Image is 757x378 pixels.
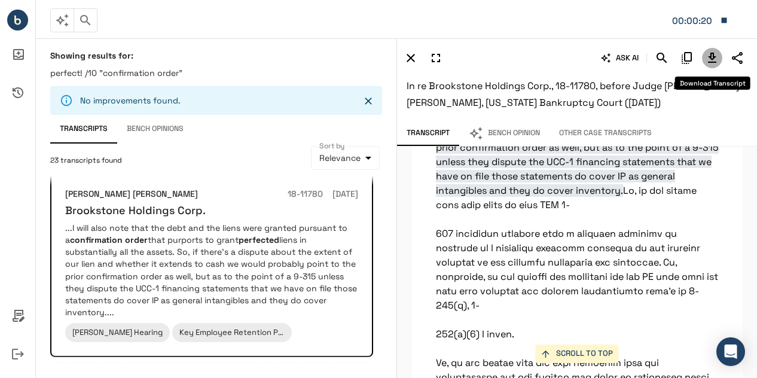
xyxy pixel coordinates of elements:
button: SCROLL TO TOP [536,345,619,363]
p: perfect! /10 "confirmation order" [50,67,382,79]
h6: Showing results for: [50,50,382,61]
div: Download Transcript [675,77,750,90]
em: order [125,234,148,245]
p: ...I will also note that the debt and the liens were granted pursuant to a that purports to grant... [65,222,358,318]
button: Share Transcript [727,48,747,68]
em: perfected [239,234,279,245]
span: [PERSON_NAME] Hearing [72,327,163,337]
div: Open Intercom Messenger [716,337,745,366]
span: Key Employee Retention Plan [179,327,289,337]
div: Matter: 107868:0001 [672,13,714,29]
span: 23 transcripts found [50,155,122,167]
button: Search [652,48,672,68]
label: Sort by [319,141,345,151]
button: Download Transcript [702,48,722,68]
button: Close [359,92,377,110]
p: No improvements found. [80,94,181,106]
button: Transcript [397,121,459,146]
button: Bench Opinions [117,115,193,144]
button: Bench Opinion [459,121,550,146]
div: Relevance [311,146,380,170]
span: In re Brookstone Holdings Corp., 18-11780, before Judge [PERSON_NAME] [PERSON_NAME], [US_STATE] B... [407,80,739,109]
em: confirmation [70,234,123,245]
h6: 18-11780 [288,188,323,201]
button: Transcripts [50,115,117,144]
button: ASK AI [599,48,642,68]
h6: [PERSON_NAME] [PERSON_NAME] [65,188,198,201]
h6: [DATE] [332,188,358,201]
h6: Brookstone Holdings Corp. [65,203,206,217]
button: Matter: 107868:0001 [666,8,734,33]
button: Other Case Transcripts [550,121,661,146]
button: Copy Citation [677,48,697,68]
